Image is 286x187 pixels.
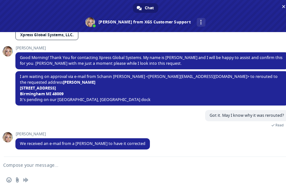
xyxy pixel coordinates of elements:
[63,80,95,85] span: [PERSON_NAME]
[133,3,158,13] div: Chat
[197,18,205,27] div: More channels
[20,91,64,97] span: Birmingham MI 48009
[15,177,20,183] span: Send a file
[210,113,284,118] span: Got it. May I know why it was rerouted?
[275,123,284,127] span: Read
[145,3,154,13] span: Chat
[20,74,278,102] span: I am waiting on approval via e-mail from Schanin [PERSON_NAME] <[PERSON_NAME][EMAIL_ADDRESS][DOMA...
[20,85,56,91] span: [STREET_ADDRESS]
[20,141,145,146] span: We received an e-mail from a [PERSON_NAME] to have it corrected
[20,55,282,66] span: Good Morning! Thank You for contacting Xpress Global Systems. My name is [PERSON_NAME] and I will...
[6,177,12,183] span: Insert an emoji
[23,177,28,183] span: Audio message
[15,30,78,40] a: Xpress Global Systems, LLC.
[3,162,267,168] textarea: Compose your message...
[15,132,150,136] span: [PERSON_NAME]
